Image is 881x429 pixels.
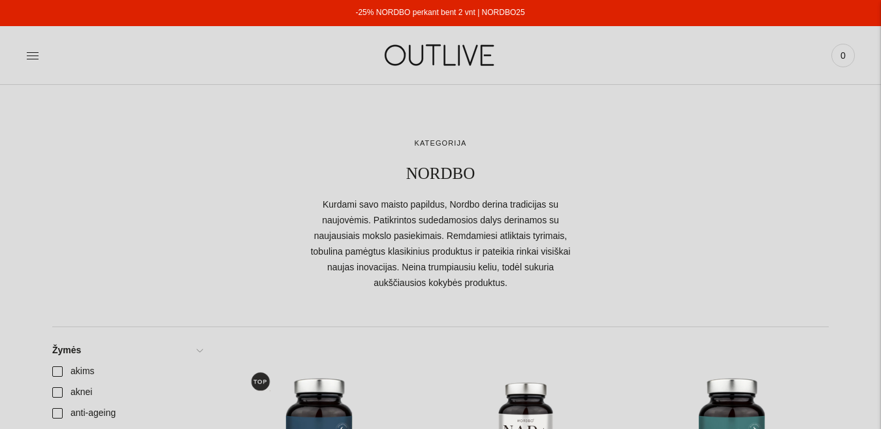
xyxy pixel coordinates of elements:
[355,8,524,17] a: -25% NORDBO perkant bent 2 vnt | NORDBO25
[44,382,210,403] a: aknei
[359,33,522,78] img: OUTLIVE
[44,340,210,361] a: Žymės
[834,46,852,65] span: 0
[44,361,210,382] a: akims
[831,41,855,70] a: 0
[44,403,210,424] a: anti-ageing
